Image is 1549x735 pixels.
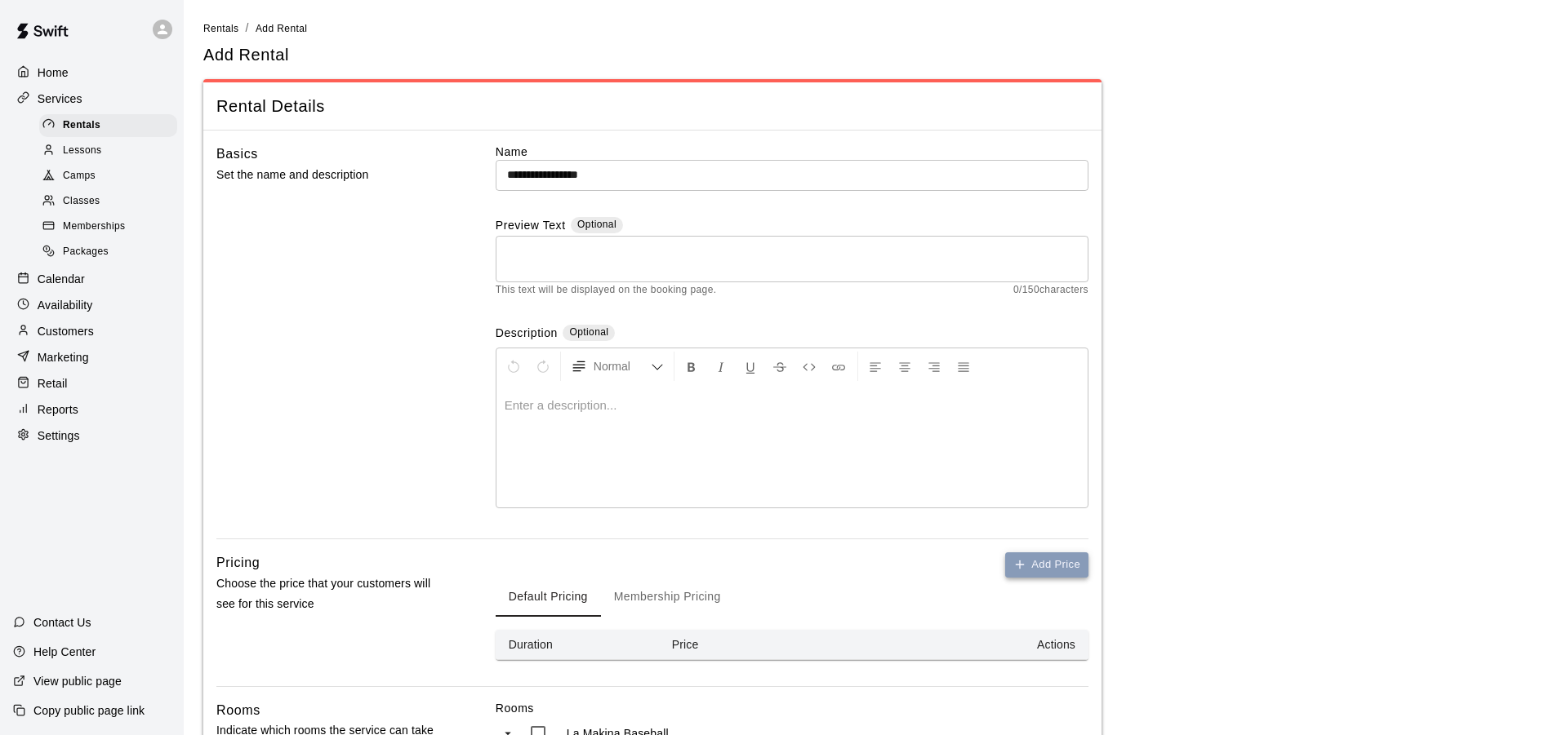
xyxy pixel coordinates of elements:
p: View public page [33,673,122,689]
span: Add Rental [256,23,307,34]
button: Format Bold [678,352,706,381]
a: Reports [13,397,171,422]
h6: Pricing [216,552,260,573]
a: Memberships [39,215,184,240]
button: Redo [529,352,557,381]
h6: Basics [216,144,258,165]
span: Optional [569,326,608,338]
div: Packages [39,241,177,263]
p: Set the name and description [216,165,443,185]
button: Membership Pricing [601,578,734,617]
label: Preview Text [496,217,566,236]
div: Lessons [39,139,177,162]
a: Services [13,86,171,111]
button: Formatting Options [564,352,670,381]
button: Format Strikethrough [766,352,794,381]
p: Calendar [38,271,85,287]
a: Classes [39,189,184,215]
button: Left Align [861,352,889,381]
label: Description [496,325,558,343]
span: Lessons [63,143,102,159]
span: Rentals [63,117,100,134]
a: Camps [39,164,184,189]
span: This text will be displayed on the booking page. [496,282,717,299]
button: Format Underline [737,352,764,381]
p: Help Center [33,644,96,660]
th: Price [659,630,822,660]
a: Rentals [39,113,184,138]
a: Customers [13,319,171,343]
h6: Rooms [216,700,260,721]
span: Camps [63,168,96,184]
span: Classes [63,193,100,210]
div: Rentals [39,114,177,137]
a: Rentals [203,21,239,34]
p: Services [38,91,82,107]
label: Rooms [496,700,1088,716]
p: Retail [38,375,68,392]
button: Insert Code [795,352,823,381]
p: Reports [38,401,78,418]
span: Packages [63,244,109,260]
button: Add Price [1005,552,1088,578]
p: Contact Us [33,614,91,631]
label: Name [496,144,1088,160]
p: Choose the price that your customers will see for this service [216,573,443,614]
button: Default Pricing [496,578,601,617]
button: Justify Align [950,352,977,381]
a: Home [13,60,171,85]
a: Marketing [13,345,171,370]
a: Lessons [39,138,184,163]
span: Normal [594,358,651,374]
span: Memberships [63,219,125,235]
th: Actions [822,630,1088,660]
h5: Add Rental [203,44,289,66]
a: Packages [39,240,184,265]
p: Customers [38,323,94,339]
th: Duration [496,630,659,660]
div: Classes [39,190,177,213]
nav: breadcrumb [203,20,1529,38]
a: Availability [13,293,171,317]
button: Format Italics [707,352,735,381]
button: Center Align [891,352,919,381]
p: Settings [38,427,80,444]
div: Memberships [39,215,177,238]
a: Calendar [13,267,171,291]
p: Marketing [38,349,89,365]
a: Retail [13,371,171,396]
span: Rentals [203,23,239,34]
button: Undo [500,352,527,381]
span: Optional [577,219,616,230]
button: Right Align [920,352,948,381]
a: Settings [13,423,171,448]
div: Camps [39,165,177,188]
p: Home [38,64,69,81]
span: Rental Details [216,95,1088,117]
button: Insert Link [825,352,852,381]
p: Copy public page link [33,702,145,719]
li: / [246,20,249,37]
p: Availability [38,297,93,313]
span: 0 / 150 characters [1013,282,1088,299]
